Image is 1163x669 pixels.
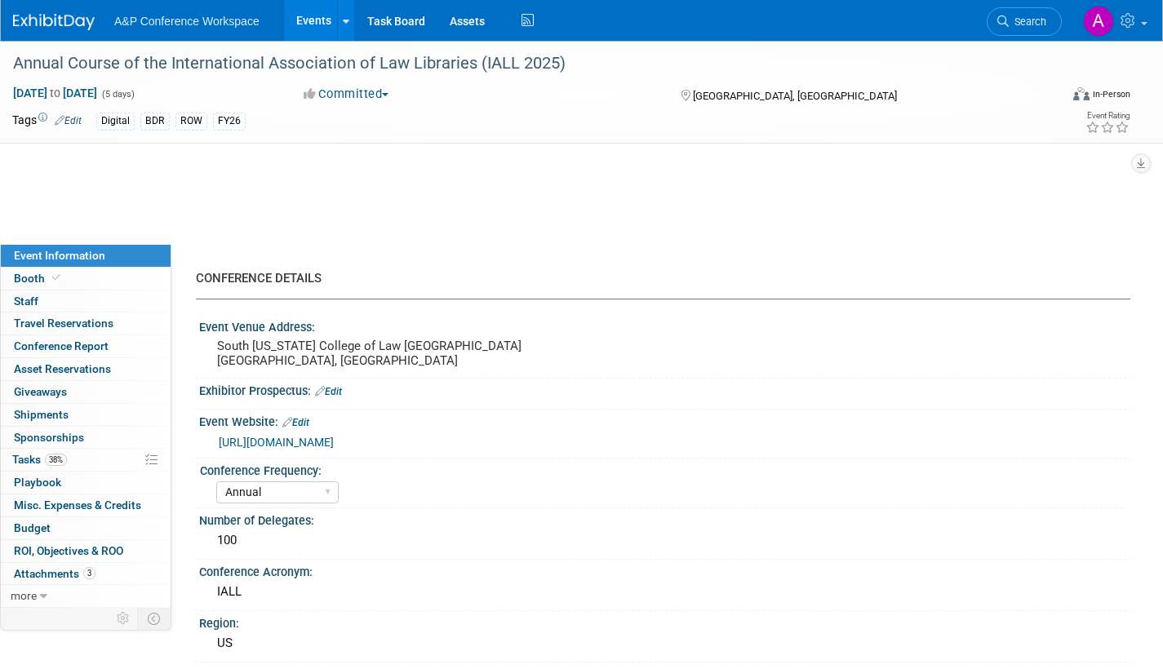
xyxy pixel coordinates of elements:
[14,498,141,512] span: Misc. Expenses & Credits
[1,381,171,403] a: Giveaways
[45,454,67,466] span: 38%
[1,404,171,426] a: Shipments
[219,436,334,449] a: [URL][DOMAIN_NAME]
[14,362,111,375] span: Asset Reservations
[52,273,60,282] i: Booth reservation complete
[1,472,171,494] a: Playbook
[315,386,342,397] a: Edit
[693,90,897,102] span: [GEOGRAPHIC_DATA], [GEOGRAPHIC_DATA]
[211,631,1118,656] div: US
[1083,6,1114,37] img: Amanda Oney
[1,290,171,312] a: Staff
[12,112,82,131] td: Tags
[14,431,84,444] span: Sponsorships
[13,14,95,30] img: ExhibitDay
[14,385,67,398] span: Giveaways
[114,15,260,28] span: A&P Conference Workspace
[217,339,569,368] pre: South [US_STATE] College of Law [GEOGRAPHIC_DATA] [GEOGRAPHIC_DATA], [GEOGRAPHIC_DATA]
[1092,88,1130,100] div: In-Person
[1,312,171,334] a: Travel Reservations
[12,86,98,100] span: [DATE] [DATE]
[1,563,171,585] a: Attachments3
[199,410,1130,431] div: Event Website:
[199,508,1130,529] div: Number of Delegates:
[1085,112,1130,120] div: Event Rating
[47,86,63,100] span: to
[175,113,207,130] div: ROW
[298,86,395,103] button: Committed
[199,560,1130,580] div: Conference Acronym:
[14,317,113,330] span: Travel Reservations
[1,494,171,516] a: Misc. Expenses & Credits
[1,540,171,562] a: ROI, Objectives & ROO
[1009,16,1046,28] span: Search
[211,528,1118,553] div: 100
[1,245,171,267] a: Event Information
[55,115,82,126] a: Edit
[200,459,1123,479] div: Conference Frequency:
[199,379,1130,400] div: Exhibitor Prospectus:
[11,589,37,602] span: more
[14,295,38,308] span: Staff
[14,521,51,534] span: Budget
[965,85,1130,109] div: Event Format
[109,608,138,629] td: Personalize Event Tab Strip
[14,567,95,580] span: Attachments
[96,113,135,130] div: Digital
[1,585,171,607] a: more
[1,517,171,539] a: Budget
[14,249,105,262] span: Event Information
[1,268,171,290] a: Booth
[213,113,246,130] div: FY26
[199,611,1130,631] div: Region:
[1073,87,1090,100] img: Format-Inperson.png
[211,579,1118,605] div: IALL
[1,358,171,380] a: Asset Reservations
[1,335,171,357] a: Conference Report
[14,272,64,285] span: Booth
[7,49,1035,78] div: Annual Course of the International Association of Law Libraries (IALL 2025)
[196,270,1118,287] div: CONFERENCE DETAILS
[83,567,95,579] span: 3
[140,113,170,130] div: BDR
[282,417,309,428] a: Edit
[987,7,1062,36] a: Search
[14,339,109,352] span: Conference Report
[138,608,171,629] td: Toggle Event Tabs
[14,408,69,421] span: Shipments
[100,89,135,100] span: (5 days)
[1,449,171,471] a: Tasks38%
[14,544,123,557] span: ROI, Objectives & ROO
[199,315,1130,335] div: Event Venue Address:
[1,427,171,449] a: Sponsorships
[12,453,67,466] span: Tasks
[14,476,61,489] span: Playbook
